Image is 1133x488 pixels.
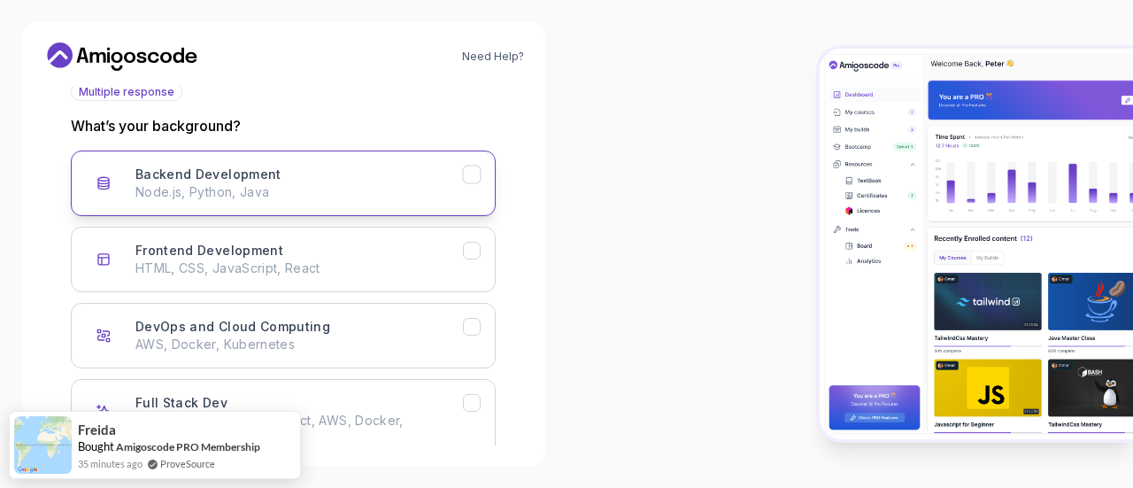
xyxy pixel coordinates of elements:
[160,456,215,471] a: ProveSource
[71,115,496,136] p: What’s your background?
[14,416,72,474] img: provesource social proof notification image
[71,227,496,292] button: Frontend Development
[42,43,202,71] a: Home link
[135,183,463,201] p: Node.js, Python, Java
[79,85,174,99] span: Multiple response
[78,422,116,438] span: Freida
[135,412,463,447] p: Java, Spring Boot, JS, React, AWS, Docker, Kubernetes
[135,394,227,412] h3: Full Stack Dev
[135,336,463,353] p: AWS, Docker, Kubernetes
[78,456,143,471] span: 35 minutes ago
[135,242,283,259] h3: Frontend Development
[71,303,496,368] button: DevOps and Cloud Computing
[820,49,1133,439] img: Amigoscode Dashboard
[71,379,496,462] button: Full Stack Dev
[71,151,496,216] button: Backend Development
[116,440,260,453] a: Amigoscode PRO Membership
[462,50,524,64] a: Need Help?
[135,318,330,336] h3: DevOps and Cloud Computing
[135,259,463,277] p: HTML, CSS, JavaScript, React
[135,166,281,183] h3: Backend Development
[78,439,114,453] span: Bought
